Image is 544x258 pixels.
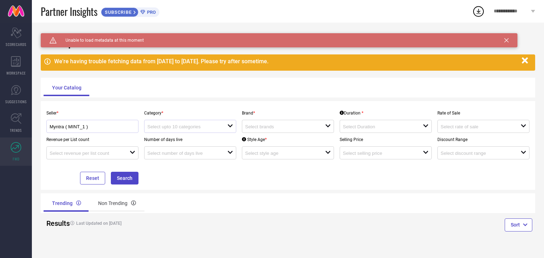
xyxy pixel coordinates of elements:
[5,99,27,104] span: SUGGESTIONS
[101,6,159,17] a: SUBSCRIBEPRO
[67,221,262,226] h4: Last Updated on [DATE]
[6,42,27,47] span: SCORECARDS
[343,151,415,156] input: Select selling price
[111,172,138,184] button: Search
[437,111,529,116] p: Rate of Sale
[147,124,219,129] input: Select upto 10 categories
[10,128,22,133] span: TRENDS
[41,4,97,19] span: Partner Insights
[340,137,432,142] p: Selling Price
[101,10,134,15] span: SUBSCRIBE
[147,151,219,156] input: Select number of days live
[57,38,144,43] span: Unable to load metadata at this moment
[6,70,26,76] span: WORKSPACE
[145,10,156,15] span: PRO
[44,195,90,212] div: Trending
[144,111,236,116] p: Category
[46,137,138,142] p: Revenue per List count
[242,137,267,142] div: Style Age
[46,219,61,228] h2: Results
[90,195,144,212] div: Non Trending
[340,111,363,116] div: Duration
[13,156,19,162] span: FWD
[437,137,529,142] p: Discount Range
[505,218,532,231] button: Sort
[44,79,90,96] div: Your Catalog
[245,151,317,156] input: Select style age
[50,124,127,129] input: Select seller
[46,111,138,116] p: Seller
[472,5,485,18] div: Open download list
[80,172,105,184] button: Reset
[245,124,317,129] input: Select brands
[144,137,236,142] p: Number of days live
[54,58,518,65] div: We're having trouble fetching data from [DATE] to [DATE]. Please try after sometime.
[242,111,334,116] p: Brand
[343,124,415,129] input: Select Duration
[50,123,135,130] div: Myntra ( MINT_1 )
[441,124,512,129] input: Select rate of sale
[50,151,121,156] input: Select revenue per list count
[441,151,512,156] input: Select discount range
